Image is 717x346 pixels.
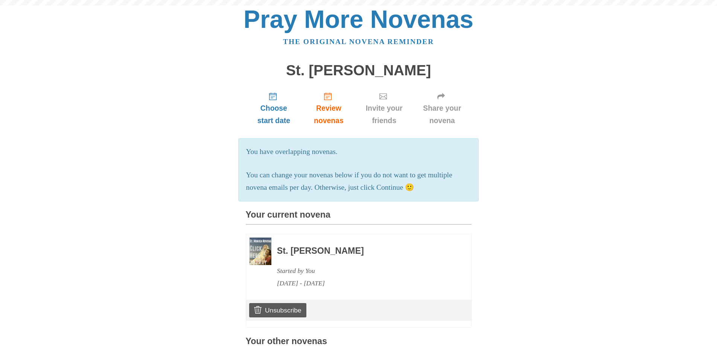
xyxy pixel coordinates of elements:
[277,277,451,290] div: [DATE] - [DATE]
[246,86,302,131] a: Choose start date
[244,5,473,33] a: Pray More Novenas
[246,210,472,225] h3: Your current novena
[302,86,355,131] a: Review novenas
[246,146,471,158] p: You have overlapping novenas.
[250,238,271,265] img: Novena image
[413,86,472,131] a: Share your novena
[246,62,472,79] h1: St. [PERSON_NAME]
[309,102,348,127] span: Review novenas
[420,102,464,127] span: Share your novena
[283,38,434,46] a: The original novena reminder
[249,303,306,317] a: Unsubscribe
[277,265,451,277] div: Started by You
[363,102,405,127] span: Invite your friends
[246,169,471,194] p: You can change your novenas below if you do not want to get multiple novena emails per day. Other...
[356,86,413,131] a: Invite your friends
[277,246,451,256] h3: St. [PERSON_NAME]
[253,102,295,127] span: Choose start date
